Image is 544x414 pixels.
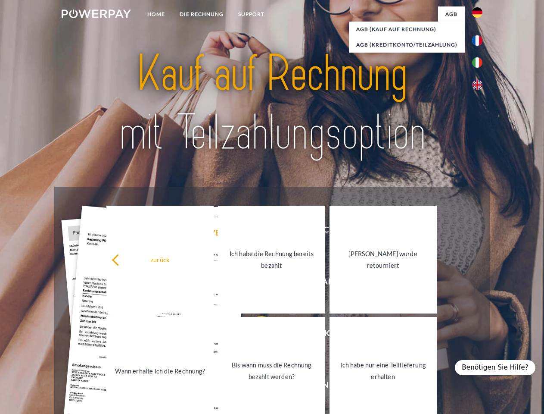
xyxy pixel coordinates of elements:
[112,254,208,265] div: zurück
[231,6,272,22] a: SUPPORT
[223,248,320,271] div: Ich habe die Rechnung bereits bezahlt
[335,359,432,383] div: Ich habe nur eine Teillieferung erhalten
[349,22,465,37] a: AGB (Kauf auf Rechnung)
[455,360,535,375] div: Benötigen Sie Hilfe?
[140,6,172,22] a: Home
[112,365,208,376] div: Wann erhalte ich die Rechnung?
[223,359,320,383] div: Bis wann muss die Rechnung bezahlt werden?
[438,6,465,22] a: agb
[472,35,482,46] img: fr
[62,9,131,18] img: logo-powerpay-white.svg
[82,41,462,165] img: title-powerpay_de.svg
[472,57,482,68] img: it
[349,37,465,53] a: AGB (Kreditkonto/Teilzahlung)
[335,248,432,271] div: [PERSON_NAME] wurde retourniert
[472,7,482,18] img: de
[172,6,231,22] a: DIE RECHNUNG
[472,80,482,90] img: en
